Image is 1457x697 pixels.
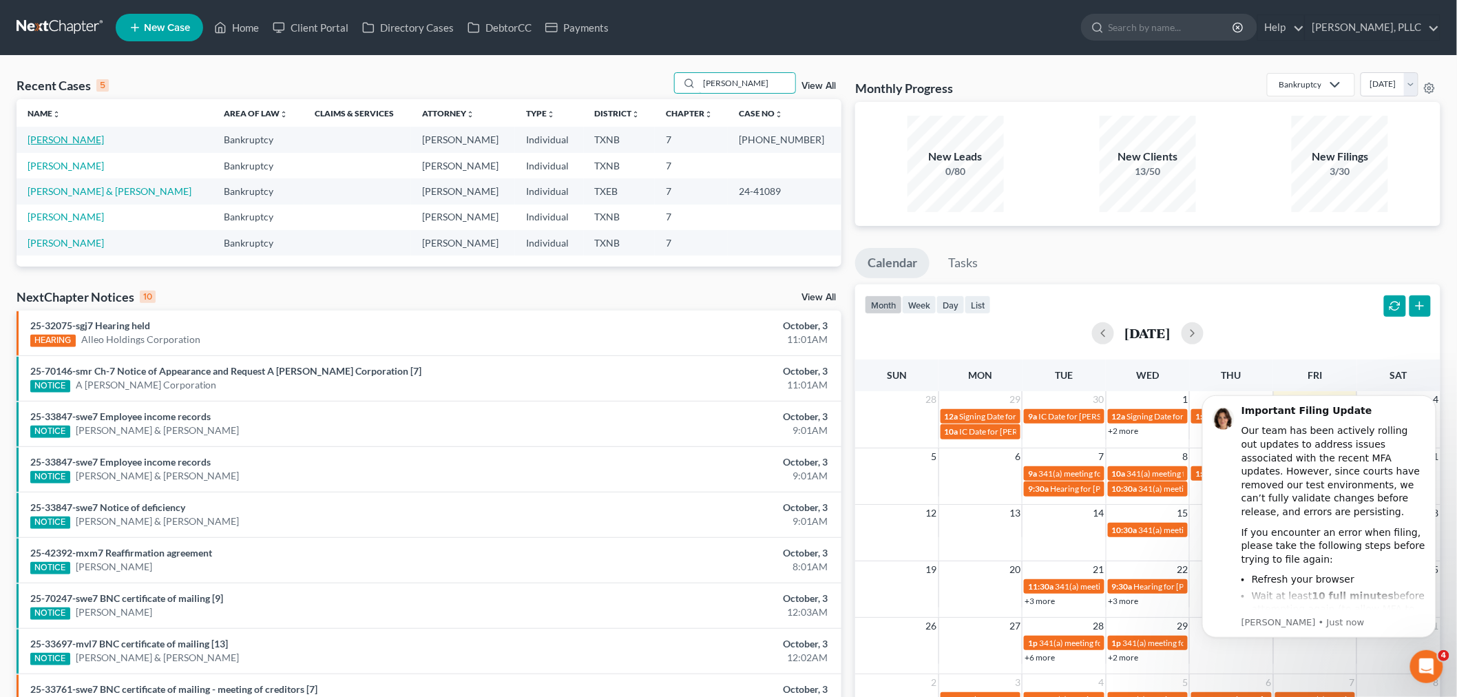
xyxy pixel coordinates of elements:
a: +3 more [1025,596,1055,606]
div: 11:01AM [571,333,828,346]
a: [PERSON_NAME] & [PERSON_NAME] [28,185,191,197]
a: 25-33847-swe7 Notice of deficiency [30,501,185,513]
span: 4 [1098,674,1106,691]
a: [PERSON_NAME] [76,605,152,619]
td: TXNB [584,230,656,256]
span: 1p [1028,638,1038,648]
span: 10a [945,426,958,437]
a: 25-70146-smr Ch-7 Notice of Appearance and Request A [PERSON_NAME] Corporation [7] [30,365,421,377]
div: October, 3 [571,637,828,651]
span: 22 [1175,561,1189,578]
td: Individual [515,127,583,152]
h3: Monthly Progress [855,80,953,96]
span: New Case [144,23,190,33]
span: 28 [925,391,939,408]
td: 7 [655,153,728,178]
div: October, 3 [571,501,828,514]
span: 341(a) meeting for [PERSON_NAME] [1038,468,1171,479]
div: New Filings [1292,149,1388,165]
td: Individual [515,178,583,204]
span: IC Date for [PERSON_NAME] [960,426,1065,437]
input: Search by name... [1109,14,1235,40]
div: 0/80 [908,165,1004,178]
td: Individual [515,230,583,256]
td: [PERSON_NAME] [411,205,515,230]
a: View All [801,81,836,91]
button: month [865,295,902,314]
a: Typeunfold_more [526,108,555,118]
i: unfold_more [280,110,288,118]
span: 27 [1008,618,1022,634]
span: 4 [1438,650,1449,661]
a: +2 more [1109,426,1139,436]
span: 28 [1092,618,1106,634]
th: Claims & Services [304,99,411,127]
a: 25-33847-swe7 Employee income records [30,410,211,422]
a: 25-33761-swe7 BNC certificate of mailing - meeting of creditors [7] [30,683,317,695]
span: 12 [925,505,939,521]
span: 341(a) meeting for [PERSON_NAME] [1127,468,1260,479]
span: 10:30a [1112,525,1138,535]
i: unfold_more [704,110,713,118]
div: 9:01AM [571,514,828,528]
a: Directory Cases [355,15,461,40]
a: +2 more [1109,652,1139,663]
a: Tasks [936,248,990,278]
iframe: Intercom live chat [1410,650,1443,683]
span: 341(a) meeting for [PERSON_NAME] & [PERSON_NAME] [1123,638,1329,648]
div: New Leads [908,149,1004,165]
span: 15 [1175,505,1189,521]
a: Chapterunfold_more [666,108,713,118]
a: [PERSON_NAME] & [PERSON_NAME] [76,424,240,437]
span: Hearing for [PERSON_NAME] [1134,581,1241,592]
div: NOTICE [30,517,70,529]
span: Sun [887,369,907,381]
td: [PERSON_NAME] [411,178,515,204]
span: 9a [1028,411,1037,422]
div: 11:01AM [571,378,828,392]
div: NOTICE [30,562,70,574]
div: HEARING [30,335,76,347]
span: 14 [1092,505,1106,521]
div: 13/50 [1100,165,1196,178]
span: 11:30a [1028,581,1054,592]
a: [PERSON_NAME] [28,134,104,145]
td: Bankruptcy [213,153,304,178]
span: 3 [1014,674,1022,691]
a: Client Portal [266,15,355,40]
a: +6 more [1025,652,1055,663]
a: 25-42392-mxm7 Reaffirmation agreement [30,547,212,559]
td: Bankruptcy [213,205,304,230]
div: October, 3 [571,683,828,696]
td: TXNB [584,153,656,178]
a: DebtorCC [461,15,538,40]
span: Fri [1308,369,1322,381]
div: October, 3 [571,592,828,605]
span: 9a [1028,468,1037,479]
span: 6 [1014,448,1022,465]
span: 9:30a [1112,581,1133,592]
i: unfold_more [466,110,474,118]
td: Bankruptcy [213,230,304,256]
a: 25-33847-swe7 Employee income records [30,456,211,468]
span: 21 [1092,561,1106,578]
span: 19 [925,561,939,578]
div: 10 [140,291,156,303]
span: 29 [1008,391,1022,408]
span: 9:30a [1028,483,1049,494]
span: 12a [1112,411,1126,422]
div: October, 3 [571,319,828,333]
a: Alleo Holdings Corporation [81,333,200,346]
i: unfold_more [775,110,783,118]
i: unfold_more [547,110,555,118]
a: View All [801,293,836,302]
span: 30 [1092,391,1106,408]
